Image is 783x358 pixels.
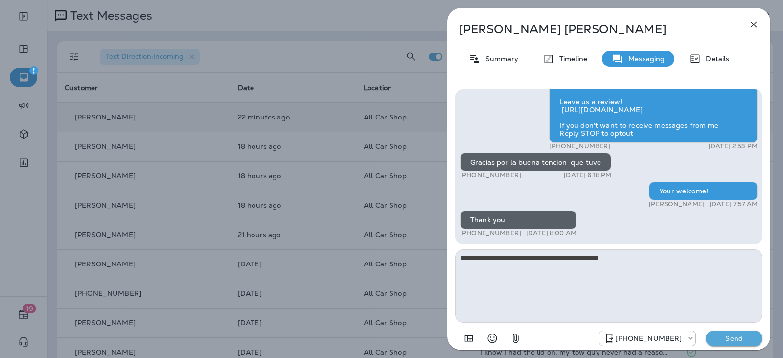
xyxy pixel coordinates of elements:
[459,329,479,348] button: Add in a premade template
[460,153,611,171] div: Gracias por la buena tencion que tuve
[549,143,610,150] p: [PHONE_NUMBER]
[649,200,705,208] p: [PERSON_NAME]
[460,171,521,179] p: [PHONE_NUMBER]
[615,334,682,342] p: [PHONE_NUMBER]
[483,329,502,348] button: Select an emoji
[706,331,762,346] button: Send
[701,55,729,63] p: Details
[554,55,587,63] p: Timeline
[549,46,758,143] div: Hello [PERSON_NAME], Hope all is well! This is [PERSON_NAME] from All Car Shop INC. I wanted to r...
[460,229,521,237] p: [PHONE_NUMBER]
[623,55,665,63] p: Messaging
[460,211,576,229] div: Thank you
[709,143,758,150] p: [DATE] 2:53 PM
[459,23,726,36] p: [PERSON_NAME] [PERSON_NAME]
[599,333,695,344] div: +1 (689) 265-4479
[526,229,576,237] p: [DATE] 8:00 AM
[564,171,611,179] p: [DATE] 6:18 PM
[710,200,758,208] p: [DATE] 7:57 AM
[481,55,518,63] p: Summary
[649,182,758,200] div: Your welcome!
[714,334,755,343] p: Send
